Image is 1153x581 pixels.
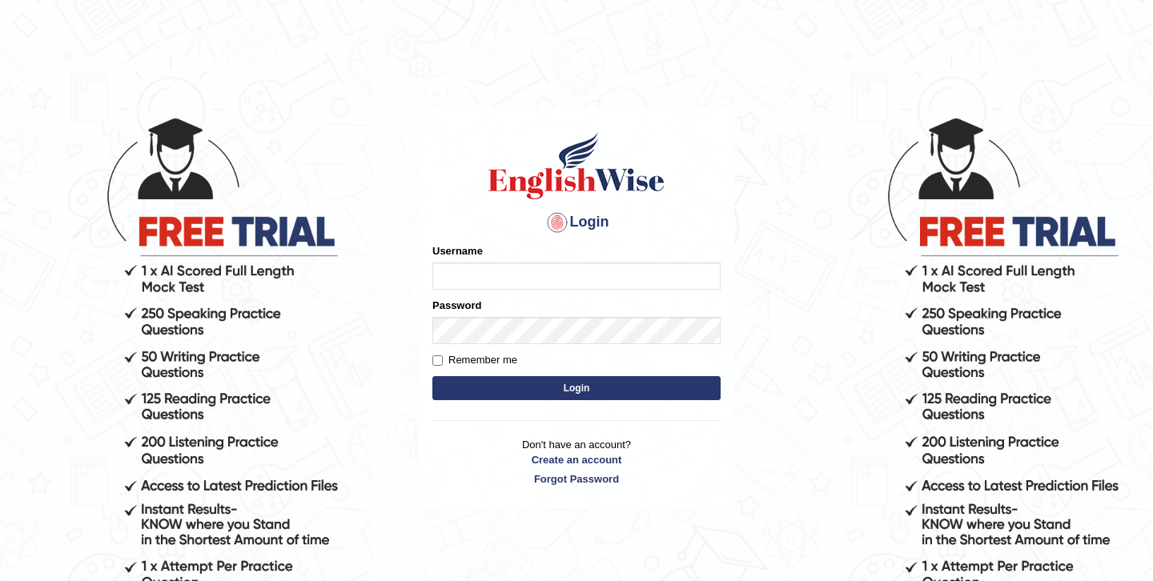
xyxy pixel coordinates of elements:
a: Create an account [432,452,721,467]
label: Username [432,243,483,258]
img: Logo of English Wise sign in for intelligent practice with AI [485,130,668,202]
label: Remember me [432,352,517,368]
label: Password [432,298,481,313]
a: Forgot Password [432,471,721,487]
input: Remember me [432,355,443,366]
button: Login [432,376,721,400]
h4: Login [432,210,721,235]
p: Don't have an account? [432,437,721,487]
